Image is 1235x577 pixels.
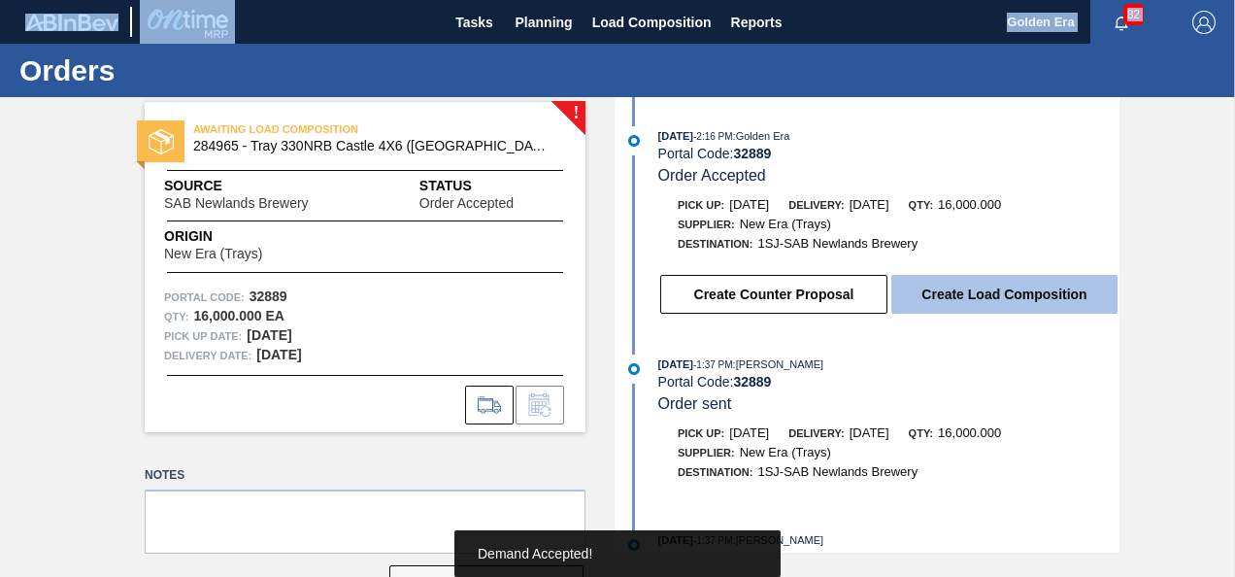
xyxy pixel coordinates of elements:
[247,327,291,343] strong: [DATE]
[733,146,771,161] strong: 32889
[658,167,766,184] span: Order Accepted
[733,358,824,370] span: : [PERSON_NAME]
[164,196,309,211] span: SAB Newlands Brewery
[909,199,933,211] span: Qty:
[193,119,465,139] span: AWAITING LOAD COMPOSITION
[757,236,918,251] span: 1SJ-SAB Newlands Brewery
[740,445,831,459] span: New Era (Trays)
[419,176,566,196] span: Status
[729,197,769,212] span: [DATE]
[729,425,769,440] span: [DATE]
[658,395,732,412] span: Order sent
[733,374,771,390] strong: 32889
[25,14,118,31] img: TNhmsLtSVTkK8tSr43FrP2fwEKptu5GPRR3wAAAABJRU5ErkJggg==
[164,326,242,346] span: Pick up Date:
[757,464,918,479] span: 1SJ-SAB Newlands Brewery
[731,11,783,34] span: Reports
[164,226,311,247] span: Origin
[516,11,573,34] span: Planning
[938,197,1001,212] span: 16,000.000
[740,217,831,231] span: New Era (Trays)
[164,247,262,261] span: New Era (Trays)
[660,275,887,314] button: Create Counter Proposal
[678,447,735,458] span: Supplier:
[592,11,712,34] span: Load Composition
[909,427,933,439] span: Qty:
[164,307,188,326] span: Qty :
[164,288,245,307] span: Portal Code:
[145,461,585,490] label: Notes
[850,197,889,212] span: [DATE]
[788,427,844,439] span: Delivery:
[788,199,844,211] span: Delivery:
[678,199,724,211] span: Pick up:
[678,466,752,478] span: Destination:
[628,135,640,147] img: atual
[850,425,889,440] span: [DATE]
[628,363,640,375] img: atual
[658,146,1119,161] div: Portal Code:
[193,139,546,153] span: 284965 - Tray 330NRB Castle 4X6 (Hogwarts)
[658,374,1119,390] div: Portal Code:
[478,546,592,561] span: Demand Accepted!
[733,130,790,142] span: : Golden Era
[465,386,514,424] div: Go to Load Composition
[678,238,752,250] span: Destination:
[164,346,251,365] span: Delivery Date:
[678,427,724,439] span: Pick up:
[419,196,514,211] span: Order Accepted
[1192,11,1216,34] img: Logout
[658,130,693,142] span: [DATE]
[1090,9,1152,36] button: Notifications
[658,358,693,370] span: [DATE]
[164,176,367,196] span: Source
[658,551,1119,566] div: Portal Code:
[693,359,733,370] span: - 1:37 PM
[1123,4,1144,25] span: 82
[938,425,1001,440] span: 16,000.000
[516,386,564,424] div: Inform order change
[678,219,735,230] span: Supplier:
[250,288,287,304] strong: 32889
[453,11,496,34] span: Tasks
[891,275,1118,314] button: Create Load Composition
[19,59,364,82] h1: Orders
[149,129,174,154] img: status
[693,131,733,142] span: - 2:16 PM
[256,347,301,362] strong: [DATE]
[193,308,284,323] strong: 16,000.000 EA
